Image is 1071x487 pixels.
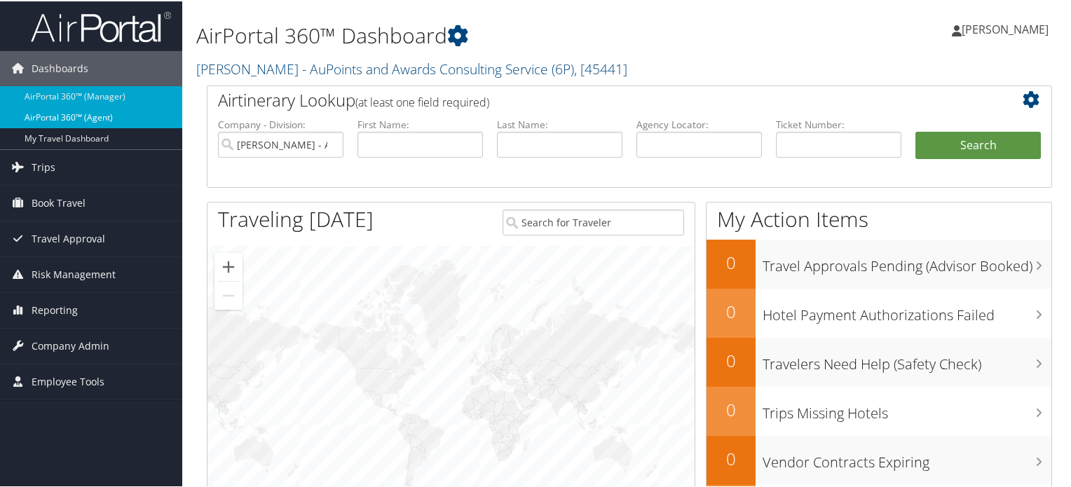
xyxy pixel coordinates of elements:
[763,346,1051,373] h3: Travelers Need Help (Safety Check)
[32,291,78,327] span: Reporting
[214,280,243,308] button: Zoom out
[218,203,374,233] h1: Traveling [DATE]
[952,7,1063,49] a: [PERSON_NAME]
[497,116,622,130] label: Last Name:
[32,149,55,184] span: Trips
[31,9,171,42] img: airportal-logo.png
[32,220,105,255] span: Travel Approval
[707,397,756,420] h2: 0
[763,248,1051,275] h3: Travel Approvals Pending (Advisor Booked)
[503,208,685,234] input: Search for Traveler
[32,50,88,85] span: Dashboards
[218,116,343,130] label: Company - Division:
[32,327,109,362] span: Company Admin
[763,297,1051,324] h3: Hotel Payment Authorizations Failed
[32,184,86,219] span: Book Travel
[915,130,1041,158] button: Search
[763,395,1051,422] h3: Trips Missing Hotels
[357,116,483,130] label: First Name:
[552,58,574,77] span: ( 6P )
[218,87,971,111] h2: Airtinerary Lookup
[707,238,1051,287] a: 0Travel Approvals Pending (Advisor Booked)
[707,434,1051,483] a: 0Vendor Contracts Expiring
[707,299,756,322] h2: 0
[962,20,1049,36] span: [PERSON_NAME]
[707,446,756,469] h2: 0
[763,444,1051,471] h3: Vendor Contracts Expiring
[636,116,762,130] label: Agency Locator:
[707,203,1051,233] h1: My Action Items
[196,58,627,77] a: [PERSON_NAME] - AuPoints and Awards Consulting Service
[707,348,756,371] h2: 0
[214,252,243,280] button: Zoom in
[355,93,489,109] span: (at least one field required)
[707,287,1051,336] a: 0Hotel Payment Authorizations Failed
[196,20,774,49] h1: AirPortal 360™ Dashboard
[776,116,901,130] label: Ticket Number:
[32,256,116,291] span: Risk Management
[32,363,104,398] span: Employee Tools
[574,58,627,77] span: , [ 45441 ]
[707,249,756,273] h2: 0
[707,385,1051,434] a: 0Trips Missing Hotels
[707,336,1051,385] a: 0Travelers Need Help (Safety Check)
